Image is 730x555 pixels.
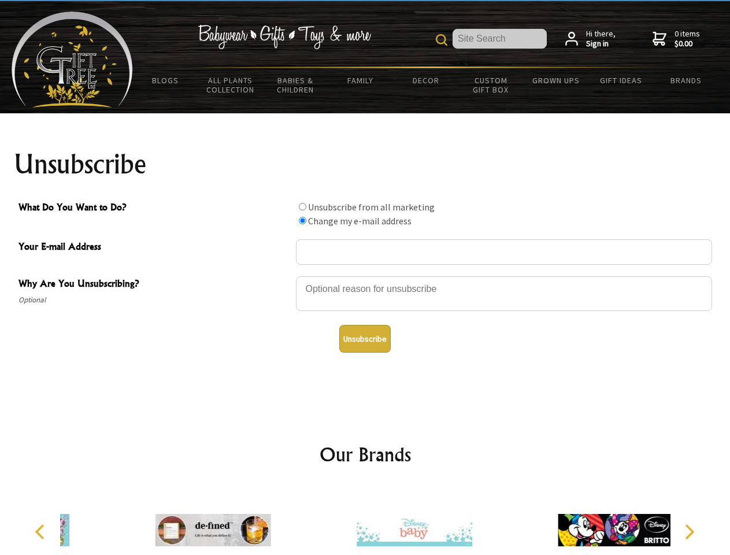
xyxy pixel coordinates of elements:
span: What Do You Want to Do? [18,200,290,217]
a: All Plants Collection [198,68,264,102]
strong: $0.00 [675,39,700,49]
button: Unsubscribe [339,325,391,353]
input: What Do You Want to Do? [299,203,306,210]
a: Gift Ideas [588,68,654,92]
span: Optional [18,293,290,307]
img: Babywear - Gifts - Toys & more [198,25,371,49]
a: Brands [654,68,719,92]
img: Babyware - Gifts - Toys and more... [12,12,133,108]
span: Why Are You Unsubscribing? [18,276,290,293]
img: product search [436,34,447,46]
input: Site Search [453,29,547,49]
h2: Our Brands [23,441,707,468]
span: 0 items [675,28,700,49]
a: Custom Gift Box [458,68,524,102]
a: BLOGS [133,68,198,92]
span: Your E-mail Address [18,239,290,256]
span: Hi there, [586,29,616,49]
label: Unsubscribe from all marketing [308,201,435,213]
a: 0 items$0.00 [653,29,700,49]
label: Change my e-mail address [308,215,412,227]
button: Previous [29,519,54,545]
textarea: Why Are You Unsubscribing? [296,276,712,311]
input: Your E-mail Address [296,239,712,265]
a: Grown Ups [523,68,588,92]
button: Next [676,519,702,545]
a: Decor [393,68,458,92]
a: Family [328,68,394,92]
strong: Sign in [586,39,616,49]
a: Babies & Children [263,68,328,102]
h1: Unsubscribe [14,150,717,178]
a: Hi there,Sign in [565,29,616,49]
input: What Do You Want to Do? [299,217,306,224]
